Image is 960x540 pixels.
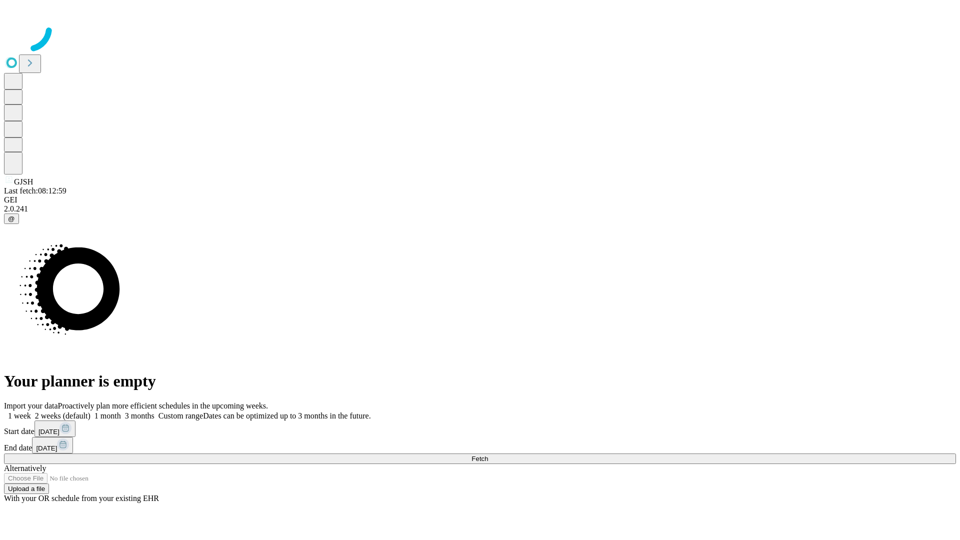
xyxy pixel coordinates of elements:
[36,444,57,452] span: [DATE]
[34,420,75,437] button: [DATE]
[4,437,956,453] div: End date
[4,186,66,195] span: Last fetch: 08:12:59
[4,453,956,464] button: Fetch
[4,195,956,204] div: GEI
[4,464,46,472] span: Alternatively
[125,411,154,420] span: 3 months
[158,411,203,420] span: Custom range
[58,401,268,410] span: Proactively plan more efficient schedules in the upcoming weeks.
[4,401,58,410] span: Import your data
[38,428,59,435] span: [DATE]
[35,411,90,420] span: 2 weeks (default)
[4,483,49,494] button: Upload a file
[4,420,956,437] div: Start date
[94,411,121,420] span: 1 month
[14,177,33,186] span: GJSH
[4,372,956,390] h1: Your planner is empty
[471,455,488,462] span: Fetch
[203,411,370,420] span: Dates can be optimized up to 3 months in the future.
[8,215,15,222] span: @
[32,437,73,453] button: [DATE]
[8,411,31,420] span: 1 week
[4,204,956,213] div: 2.0.241
[4,494,159,502] span: With your OR schedule from your existing EHR
[4,213,19,224] button: @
